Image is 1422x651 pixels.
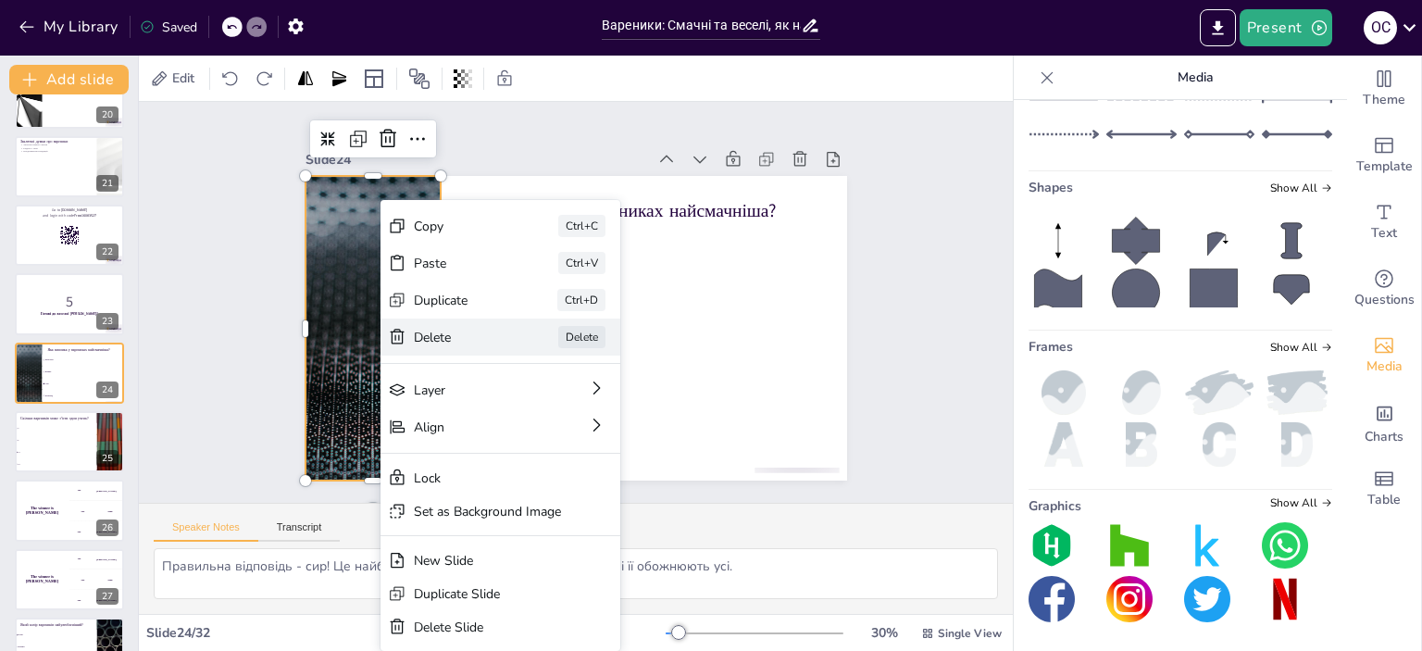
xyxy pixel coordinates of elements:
div: О С [1364,11,1397,44]
div: Delete [553,431,645,448]
strong: [DOMAIN_NAME] [61,207,88,212]
div: Jaap [107,579,112,582]
span: Сир [45,382,123,384]
div: 23 [96,313,118,330]
div: Add charts and graphs [1347,389,1421,456]
p: Media [1062,56,1328,100]
span: Вишня [45,370,123,372]
span: Білий [18,634,95,636]
strong: Готові до веселої [PERSON_NAME]? [41,312,98,317]
p: Яка начинка у варениках найсмачніша? [468,198,819,223]
img: paint.png [1262,370,1332,415]
button: Present [1240,9,1332,46]
div: 26 [96,520,118,536]
div: 200 [69,501,124,521]
div: Add images, graphics, shapes or video [1347,322,1421,389]
span: Show all [1270,496,1332,509]
div: Layer [553,483,674,501]
h4: The winner is [PERSON_NAME] [15,575,69,584]
p: Продовження традицій [20,149,92,153]
span: 10 [18,451,95,453]
div: Duplicate [553,394,644,411]
img: c.png [1184,422,1254,467]
span: Template [1356,156,1413,177]
div: Ctrl+C [697,317,744,339]
div: 300 [69,521,124,542]
div: 27 [96,588,118,605]
div: 27 [15,549,124,610]
div: Jaap [107,509,112,512]
span: Картопля [45,358,123,360]
img: paint2.png [1184,370,1254,415]
span: Edit [168,69,198,87]
img: graphic [1262,576,1308,622]
img: graphic [1029,576,1075,622]
div: 20 [96,106,118,123]
div: 300 [69,590,124,610]
button: О С [1364,9,1397,46]
img: graphic [1106,576,1153,622]
span: Сир [455,375,842,386]
span: Theme [1363,90,1405,110]
div: Add text boxes [1347,189,1421,256]
span: Шоколад [45,394,123,396]
img: oval.png [1106,370,1177,415]
span: Media [1366,357,1403,377]
div: 21 [15,136,124,197]
span: Show all [1270,182,1332,194]
div: 200 [69,570,124,590]
div: 30 % [862,624,906,642]
span: 5 [18,439,95,441]
img: ball.png [1029,370,1099,415]
p: Який колір вареників найулюбленіший? [20,622,92,628]
input: Insert title [602,12,801,39]
span: Frames [1029,338,1073,356]
p: Скільки вареників може з'їсти один учень? [20,416,92,421]
p: Яка начинка у варениках найсмачніша? [47,346,118,352]
p: and login with code [20,213,118,219]
span: Questions [1354,290,1415,310]
div: Add ready made slides [1347,122,1421,189]
div: Change the overall theme [1347,56,1421,122]
p: Частина нашого життя [20,143,92,146]
span: Show all [1270,341,1332,354]
div: Slide 24 [306,151,647,169]
span: Картопля [455,257,842,269]
img: graphic [1184,522,1230,569]
button: My Library [14,12,126,42]
div: 24 [15,343,124,404]
div: 100 [69,549,124,570]
p: Радість і сміх [20,146,92,150]
div: 26 [15,480,124,541]
div: 100 [69,480,124,500]
div: Layout [359,64,389,94]
span: 15 [18,463,95,465]
img: d.png [1262,422,1332,467]
span: Жовтий [18,646,95,648]
span: Text [1371,223,1397,244]
button: Speaker Notes [154,521,258,542]
span: Шоколад [455,433,842,444]
div: 23 [15,273,124,334]
img: graphic [1106,522,1153,569]
button: Transcript [258,521,341,542]
button: Export to PowerPoint [1200,9,1236,46]
span: Graphics [1029,497,1081,515]
img: graphic [1262,522,1308,569]
span: Вишня [455,316,842,327]
div: 22 [96,244,118,260]
img: graphic [1184,576,1230,622]
p: Заключні думки про вареники [20,138,92,144]
div: Paste [553,357,645,374]
p: Go to [20,207,118,213]
span: Single View [938,626,1002,641]
div: Delete [697,428,744,450]
div: Slide 24 / 32 [146,624,666,642]
img: graphic [1029,522,1075,569]
span: Shapes [1029,179,1073,196]
button: Add slide [9,65,129,94]
div: Ctrl+V [697,354,744,376]
div: 20 [15,67,124,128]
div: 24 [96,382,118,398]
div: 25 [96,450,118,467]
